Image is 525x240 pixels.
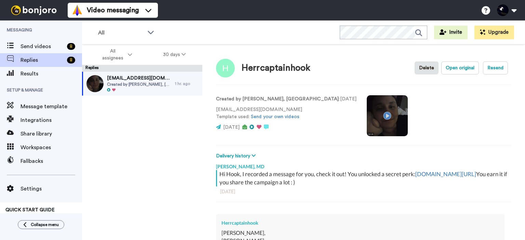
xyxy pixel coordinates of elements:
[148,48,201,61] button: 30 days
[86,75,104,92] img: 76b0d84d-dd90-4b1a-9b71-f8d683f57ff1-thumb.jpg
[5,208,55,212] span: QUICK START GUIDE
[21,116,82,124] span: Integrations
[216,97,339,101] strong: Created by [PERSON_NAME], [GEOGRAPHIC_DATA]
[99,48,126,61] span: All assignees
[216,59,235,77] img: Image of Herrcaptainhook
[242,63,310,73] div: Herrcaptainhook
[107,75,172,82] span: [EMAIL_ADDRESS][DOMAIN_NAME]
[219,170,510,186] div: Hi Hook, I recorded a message for you, check it out! You unlocked a secret perk: You earn it if y...
[483,61,508,74] button: Resend
[31,222,59,227] span: Collapse menu
[216,160,511,170] div: [PERSON_NAME], MD
[251,114,299,119] a: Send your own videos
[415,170,476,178] a: [DOMAIN_NAME][URL]
[434,26,468,39] button: Invite
[98,29,144,37] span: All
[82,72,202,96] a: [EMAIL_ADDRESS][DOMAIN_NAME]Created by [PERSON_NAME], [GEOGRAPHIC_DATA]1 hr. ago
[220,188,507,195] div: [DATE]
[441,61,479,74] button: Open original
[223,125,240,130] span: [DATE]
[21,102,82,111] span: Message template
[21,185,82,193] span: Settings
[21,130,82,138] span: Share library
[21,157,82,165] span: Fallbacks
[221,220,499,226] div: Herrcaptainhook
[67,43,75,50] div: 8
[21,42,64,51] span: Send videos
[221,229,499,237] div: [PERSON_NAME],
[474,26,514,39] button: Upgrade
[216,152,258,160] button: Delivery history
[21,70,82,78] span: Results
[8,5,59,15] img: bj-logo-header-white.svg
[21,143,82,152] span: Workspaces
[21,56,64,64] span: Replies
[72,5,83,16] img: vm-color.svg
[82,65,202,72] div: Replies
[175,81,199,86] div: 1 hr. ago
[216,106,356,121] p: [EMAIL_ADDRESS][DOMAIN_NAME] Template used:
[18,220,64,229] button: Collapse menu
[87,5,139,15] span: Video messaging
[415,61,439,74] button: Delete
[216,96,356,103] p: : [DATE]
[83,45,148,64] button: All assignees
[107,82,172,87] span: Created by [PERSON_NAME], [GEOGRAPHIC_DATA]
[67,57,75,63] div: 8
